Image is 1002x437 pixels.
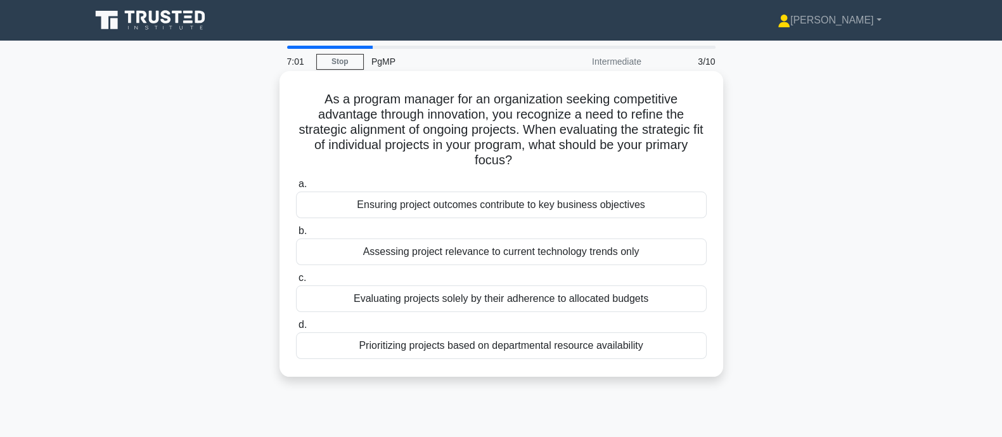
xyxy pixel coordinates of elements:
[296,332,707,359] div: Prioritizing projects based on departmental resource availability
[296,192,707,218] div: Ensuring project outcomes contribute to key business objectives
[747,8,912,33] a: [PERSON_NAME]
[649,49,723,74] div: 3/10
[296,285,707,312] div: Evaluating projects solely by their adherence to allocated budgets
[316,54,364,70] a: Stop
[296,238,707,265] div: Assessing project relevance to current technology trends only
[538,49,649,74] div: Intermediate
[299,178,307,189] span: a.
[299,225,307,236] span: b.
[279,49,316,74] div: 7:01
[299,272,306,283] span: c.
[295,91,708,169] h5: As a program manager for an organization seeking competitive advantage through innovation, you re...
[364,49,538,74] div: PgMP
[299,319,307,330] span: d.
